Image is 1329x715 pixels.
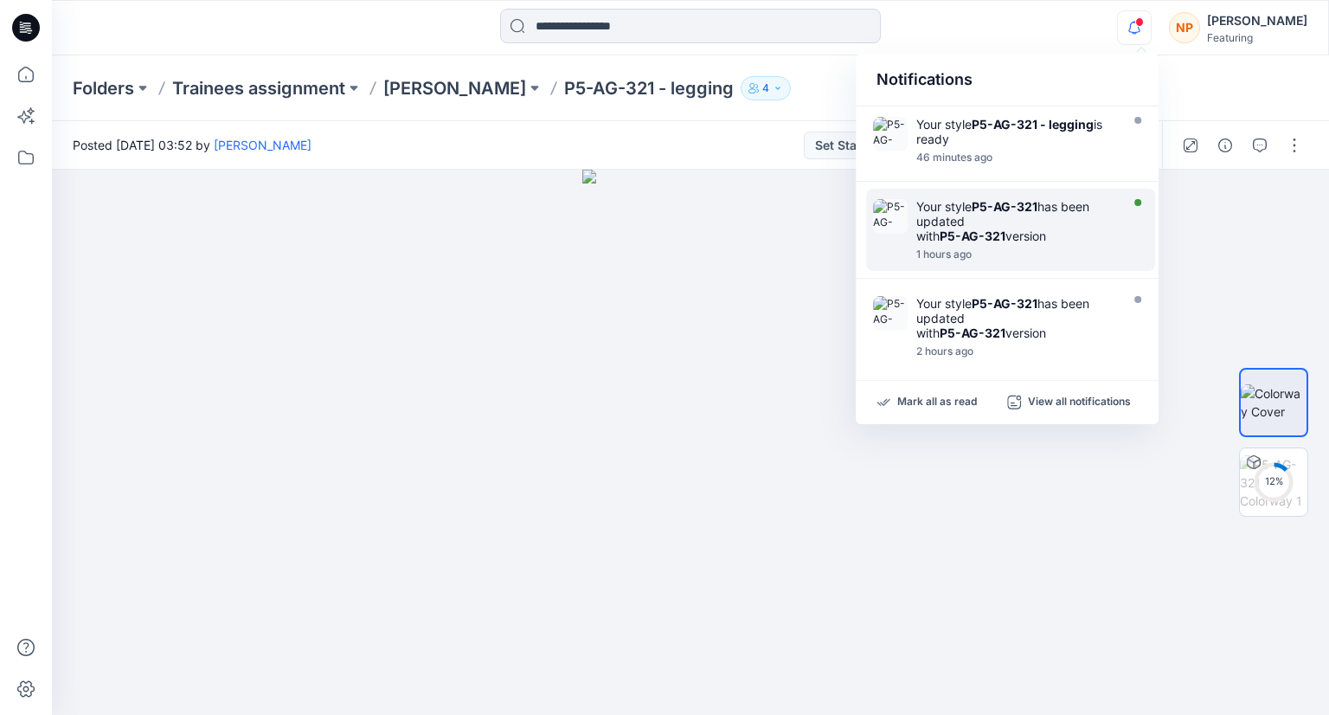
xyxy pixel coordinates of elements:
p: View all notifications [1028,395,1131,410]
p: P5-AG-321 - legging [564,76,734,100]
strong: P5-AG-321 [940,325,1005,340]
button: Details [1211,132,1239,159]
img: Colorway Cover [1241,384,1307,421]
div: 12 % [1253,474,1294,489]
div: Monday, September 15, 2025 03:30 [916,248,1115,261]
strong: P5-AG-321 [972,296,1037,311]
img: P5-AG-321 Colorway 1 [1240,455,1307,510]
strong: P5-AG-321 [972,199,1037,214]
p: Mark all as read [897,395,977,410]
div: Featuring [1207,31,1307,44]
div: Monday, September 15, 2025 03:53 [916,151,1115,164]
div: Monday, September 15, 2025 02:46 [916,345,1115,357]
img: eyJhbGciOiJIUzI1NiIsImtpZCI6IjAiLCJzbHQiOiJzZXMiLCJ0eXAiOiJKV1QifQ.eyJkYXRhIjp7InR5cGUiOiJzdG9yYW... [582,170,799,715]
strong: P5-AG-321 [940,229,1005,243]
a: Trainees assignment [172,76,345,100]
div: NP [1169,12,1200,43]
div: Notifications [856,54,1159,106]
div: Your style has been updated with version [916,296,1115,340]
button: 4 [741,76,791,100]
strong: P5-AG-321 - legging [972,117,1094,132]
img: P5-AG-321 [873,199,908,234]
div: [PERSON_NAME] [1207,10,1307,31]
div: Your style is ready [916,117,1115,146]
a: [PERSON_NAME] [214,138,311,152]
a: [PERSON_NAME] [383,76,526,100]
a: Folders [73,76,134,100]
img: P5-AG-321 [873,296,908,331]
span: Posted [DATE] 03:52 by [73,136,311,154]
img: P5-AG-321 [873,117,908,151]
div: Your style has been updated with version [916,199,1115,243]
p: 4 [762,79,769,98]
